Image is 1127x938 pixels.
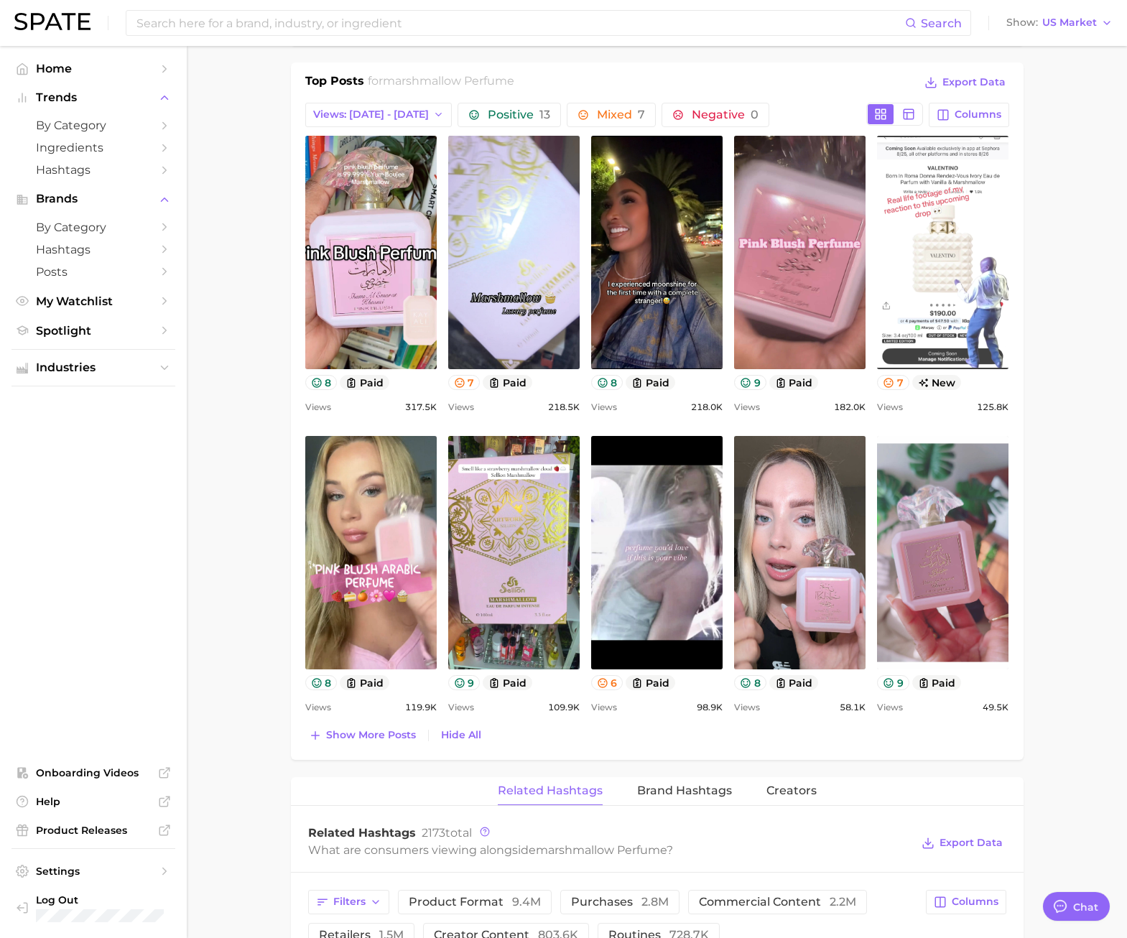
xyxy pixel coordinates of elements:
[591,375,623,390] button: 8
[422,826,472,840] span: total
[305,103,453,127] button: Views: [DATE] - [DATE]
[36,893,176,906] span: Log Out
[36,766,151,779] span: Onboarding Videos
[597,109,645,121] span: Mixed
[498,784,603,797] span: Related Hashtags
[483,375,532,390] button: paid
[926,890,1006,914] button: Columns
[11,216,175,238] a: by Category
[11,762,175,784] a: Onboarding Videos
[638,108,645,121] span: 7
[11,889,175,927] a: Log out. Currently logged in with e-mail jacob.demos@robertet.com.
[539,108,550,121] span: 13
[766,784,817,797] span: Creators
[36,192,151,205] span: Brands
[952,896,998,908] span: Columns
[769,675,819,690] button: paid
[437,725,485,745] button: Hide All
[368,73,514,94] h2: for
[734,699,760,716] span: Views
[333,896,366,908] span: Filters
[626,375,675,390] button: paid
[912,675,962,690] button: paid
[36,91,151,104] span: Trends
[955,108,1001,121] span: Columns
[912,375,962,390] span: new
[877,699,903,716] span: Views
[11,159,175,181] a: Hashtags
[308,840,912,860] div: What are consumers viewing alongside ?
[305,699,331,716] span: Views
[448,699,474,716] span: Views
[929,103,1008,127] button: Columns
[548,699,580,716] span: 109.9k
[483,675,532,690] button: paid
[308,826,416,840] span: Related Hashtags
[305,399,331,416] span: Views
[405,699,437,716] span: 119.9k
[641,895,669,909] span: 2.8m
[488,109,550,121] span: Positive
[637,784,732,797] span: Brand Hashtags
[591,699,617,716] span: Views
[734,399,760,416] span: Views
[11,819,175,841] a: Product Releases
[305,675,338,690] button: 8
[591,399,617,416] span: Views
[305,375,338,390] button: 8
[11,114,175,136] a: by Category
[135,11,905,35] input: Search here for a brand, industry, or ingredient
[734,675,766,690] button: 8
[691,399,723,416] span: 218.0k
[340,375,389,390] button: paid
[36,361,151,374] span: Industries
[877,675,909,690] button: 9
[36,141,151,154] span: Ingredients
[11,136,175,159] a: Ingredients
[942,76,1006,88] span: Export Data
[734,375,766,390] button: 9
[536,843,667,857] span: marshmallow perfume
[441,729,481,741] span: Hide All
[36,265,151,279] span: Posts
[36,220,151,234] span: by Category
[340,675,389,690] button: paid
[36,824,151,837] span: Product Releases
[405,399,437,416] span: 317.5k
[918,833,1006,853] button: Export Data
[512,895,541,909] span: 9.4m
[11,238,175,261] a: Hashtags
[921,17,962,30] span: Search
[308,890,389,914] button: Filters
[36,795,151,808] span: Help
[305,73,364,94] h1: Top Posts
[840,699,866,716] span: 58.1k
[36,62,151,75] span: Home
[830,895,856,909] span: 2.2m
[448,675,481,690] button: 9
[921,73,1008,93] button: Export Data
[548,399,580,416] span: 218.5k
[448,375,481,390] button: 7
[11,320,175,342] a: Spotlight
[326,729,416,741] span: Show more posts
[305,725,419,746] button: Show more posts
[36,119,151,132] span: by Category
[769,375,819,390] button: paid
[11,57,175,80] a: Home
[383,74,514,88] span: marshmallow perfume
[36,243,151,256] span: Hashtags
[11,261,175,283] a: Posts
[11,290,175,312] a: My Watchlist
[977,399,1008,416] span: 125.8k
[313,108,429,121] span: Views: [DATE] - [DATE]
[699,896,856,908] span: commercial content
[36,324,151,338] span: Spotlight
[11,87,175,108] button: Trends
[11,791,175,812] a: Help
[11,860,175,882] a: Settings
[36,294,151,308] span: My Watchlist
[1006,19,1038,27] span: Show
[422,826,445,840] span: 2173
[940,837,1003,849] span: Export Data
